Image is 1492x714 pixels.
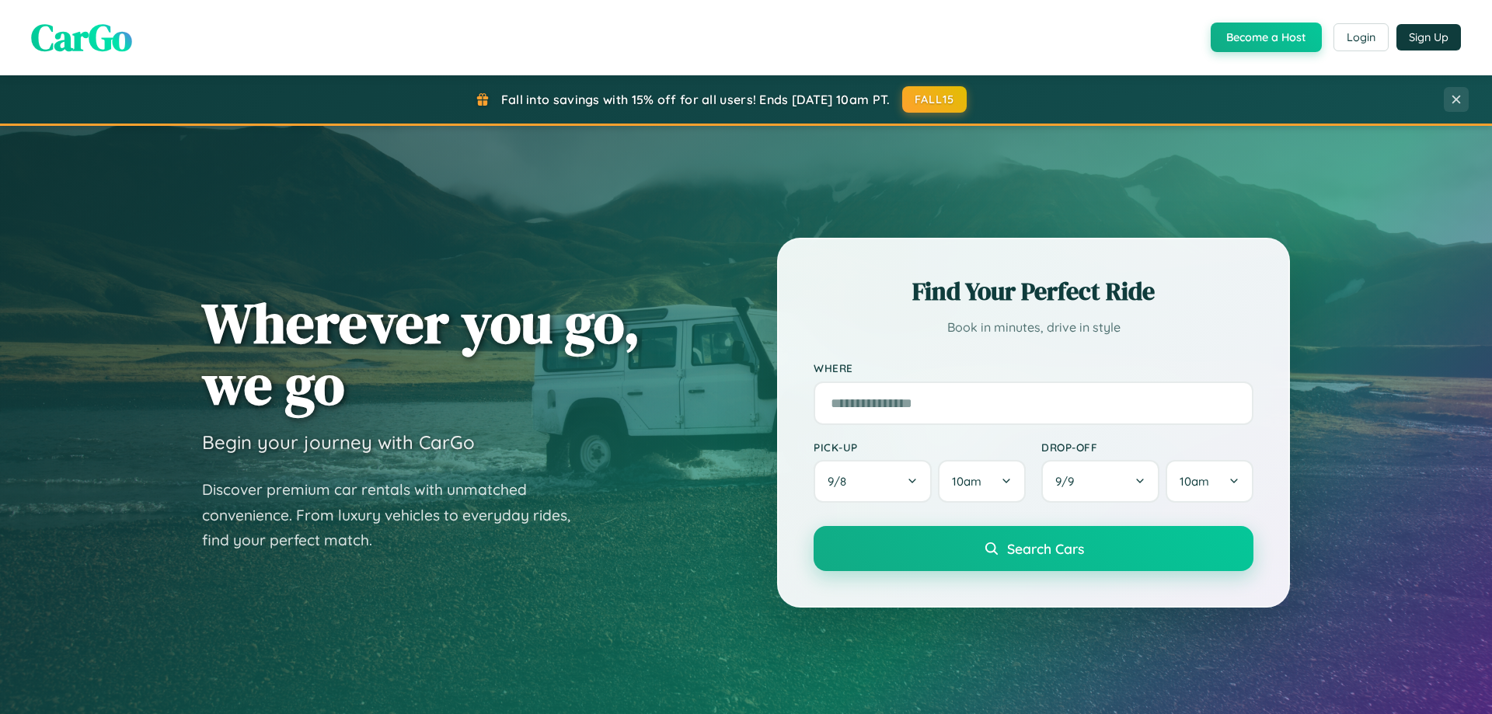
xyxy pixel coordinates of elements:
[1007,540,1084,557] span: Search Cars
[1166,460,1253,503] button: 10am
[1396,24,1461,51] button: Sign Up
[1333,23,1389,51] button: Login
[202,430,475,454] h3: Begin your journey with CarGo
[1180,474,1209,489] span: 10am
[1055,474,1082,489] span: 9 / 9
[814,441,1026,454] label: Pick-up
[938,460,1026,503] button: 10am
[814,526,1253,571] button: Search Cars
[814,362,1253,375] label: Where
[814,316,1253,339] p: Book in minutes, drive in style
[828,474,854,489] span: 9 / 8
[202,477,591,553] p: Discover premium car rentals with unmatched convenience. From luxury vehicles to everyday rides, ...
[814,460,932,503] button: 9/8
[952,474,981,489] span: 10am
[501,92,891,107] span: Fall into savings with 15% off for all users! Ends [DATE] 10am PT.
[902,86,967,113] button: FALL15
[202,292,640,415] h1: Wherever you go, we go
[1211,23,1322,52] button: Become a Host
[814,274,1253,308] h2: Find Your Perfect Ride
[1041,460,1159,503] button: 9/9
[31,12,132,63] span: CarGo
[1041,441,1253,454] label: Drop-off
